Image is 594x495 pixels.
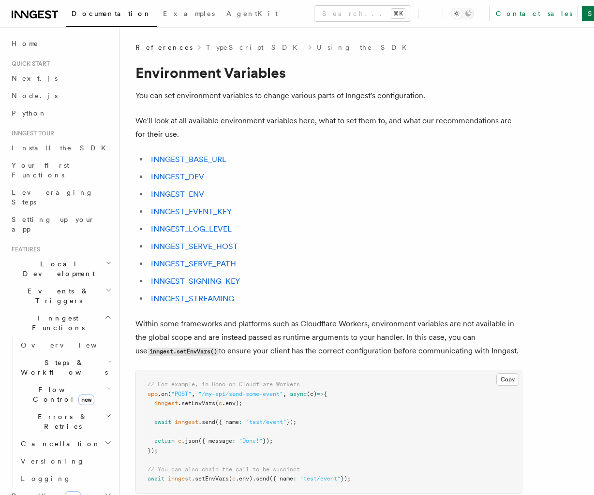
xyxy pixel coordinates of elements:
span: "test/event" [300,475,341,482]
a: Leveraging Steps [8,184,114,211]
span: Python [12,109,47,117]
span: ({ name [215,419,239,425]
code: inngest.setEnvVars() [148,348,219,356]
span: "POST" [171,391,192,397]
span: c [178,437,181,444]
span: c [232,475,236,482]
a: INNGEST_STREAMING [151,294,234,303]
a: Versioning [17,452,114,470]
a: INNGEST_ENV [151,189,204,199]
a: Next.js [8,70,114,87]
a: Documentation [66,3,157,27]
span: "Done!" [239,437,263,444]
a: Home [8,35,114,52]
span: { [324,391,327,397]
p: Within some frameworks and platforms such as Cloudflare Workers, environment variables are not av... [135,317,522,358]
span: References [135,43,193,52]
span: .setEnvVars [192,475,229,482]
span: Node.js [12,92,58,100]
span: Events & Triggers [8,286,105,306]
a: Python [8,104,114,122]
span: // You can also chain the call to be succinct [148,466,300,473]
span: Features [8,246,40,253]
span: }); [286,419,297,425]
a: INNGEST_DEV [151,172,204,181]
span: "test/event" [246,419,286,425]
a: INNGEST_LOG_LEVEL [151,224,232,233]
button: Events & Triggers [8,282,114,309]
span: Install the SDK [12,144,112,152]
span: Next.js [12,74,58,82]
a: Node.js [8,87,114,104]
a: Install the SDK [8,139,114,157]
span: inngest [175,419,198,425]
span: app [148,391,158,397]
span: ({ message [198,437,232,444]
span: }); [263,437,273,444]
span: : [239,419,242,425]
span: return [154,437,175,444]
a: Examples [157,3,221,26]
span: .send [252,475,269,482]
span: .json [181,437,198,444]
span: Leveraging Steps [12,189,93,206]
span: Local Development [8,259,105,278]
span: inngest [168,475,192,482]
span: Inngest tour [8,130,54,137]
span: Home [12,39,39,48]
a: Logging [17,470,114,487]
span: Flow Control [17,385,106,404]
a: AgentKit [221,3,283,26]
button: Copy [496,373,519,386]
span: c [219,400,222,407]
span: Examples [163,10,215,17]
a: INNGEST_EVENT_KEY [151,207,232,216]
span: : [293,475,297,482]
a: TypeScript SDK [206,43,303,52]
span: : [232,437,236,444]
a: Overview [17,336,114,354]
span: Overview [21,341,120,349]
button: Inngest Functions [8,309,114,336]
span: Quick start [8,60,50,68]
span: .env); [222,400,242,407]
a: INNGEST_SIGNING_KEY [151,277,240,286]
span: }); [341,475,351,482]
span: => [317,391,324,397]
span: Inngest Functions [8,313,104,333]
button: Steps & Workflows [17,354,114,381]
button: Errors & Retries [17,408,114,435]
span: .send [198,419,215,425]
button: Toggle dark mode [451,8,474,19]
span: await [148,475,164,482]
kbd: ⌘K [391,9,405,18]
span: Documentation [72,10,151,17]
span: ({ name [269,475,293,482]
p: We'll look at all available environment variables here, what to set them to, and what our recomme... [135,114,522,141]
span: "/my-api/send-some-event" [198,391,283,397]
button: Local Development [8,255,114,282]
a: Setting up your app [8,211,114,238]
span: , [192,391,195,397]
span: ( [168,391,171,397]
a: Contact sales [490,6,578,21]
span: Your first Functions [12,161,69,179]
h1: Environment Variables [135,64,522,81]
span: // For example, in Hono on Cloudflare Workers [148,381,300,388]
span: Versioning [21,457,85,465]
span: .on [158,391,168,397]
button: Flow Controlnew [17,381,114,408]
a: Using the SDK [317,43,413,52]
span: await [154,419,171,425]
span: async [290,391,307,397]
span: ( [229,475,232,482]
span: new [78,394,94,405]
a: INNGEST_SERVE_PATH [151,259,236,268]
span: .setEnvVars [178,400,215,407]
span: AgentKit [226,10,278,17]
span: .env) [236,475,252,482]
div: Inngest Functions [8,336,114,487]
a: INNGEST_SERVE_HOST [151,242,238,251]
span: Steps & Workflows [17,358,108,377]
a: Your first Functions [8,157,114,184]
